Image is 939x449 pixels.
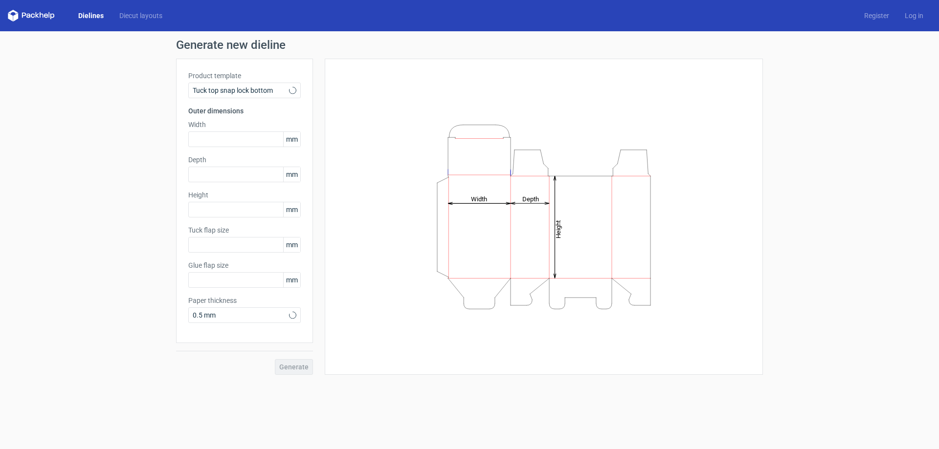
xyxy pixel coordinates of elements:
span: 0.5 mm [193,310,289,320]
a: Log in [897,11,931,21]
label: Depth [188,155,301,165]
label: Width [188,120,301,129]
h1: Generate new dieline [176,39,763,51]
span: Tuck top snap lock bottom [193,86,289,95]
span: mm [283,132,300,147]
tspan: Width [471,195,487,202]
label: Glue flap size [188,260,301,270]
tspan: Height [555,220,562,238]
span: mm [283,167,300,182]
label: Paper thickness [188,296,301,305]
h3: Outer dimensions [188,106,301,116]
tspan: Depth [522,195,539,202]
span: mm [283,273,300,287]
span: mm [283,237,300,252]
a: Register [856,11,897,21]
span: mm [283,202,300,217]
label: Product template [188,71,301,81]
a: Diecut layouts [112,11,170,21]
label: Tuck flap size [188,225,301,235]
a: Dielines [70,11,112,21]
label: Height [188,190,301,200]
